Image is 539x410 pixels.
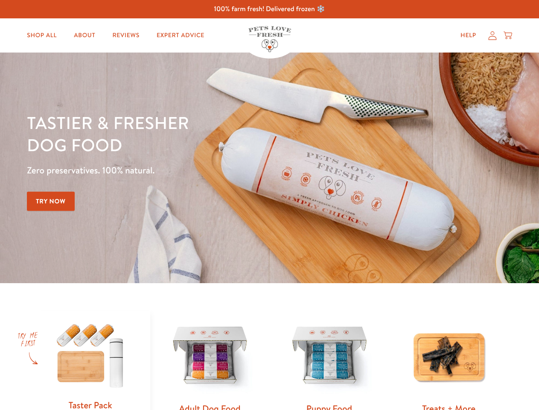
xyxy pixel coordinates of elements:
p: Zero preservatives. 100% natural. [27,163,350,178]
a: Help [454,27,483,44]
h1: Tastier & fresher dog food [27,111,350,156]
a: Expert Advice [150,27,211,44]
a: Shop All [20,27,64,44]
a: Try Now [27,192,75,211]
a: Reviews [105,27,146,44]
img: Pets Love Fresh [248,26,291,52]
a: About [67,27,102,44]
